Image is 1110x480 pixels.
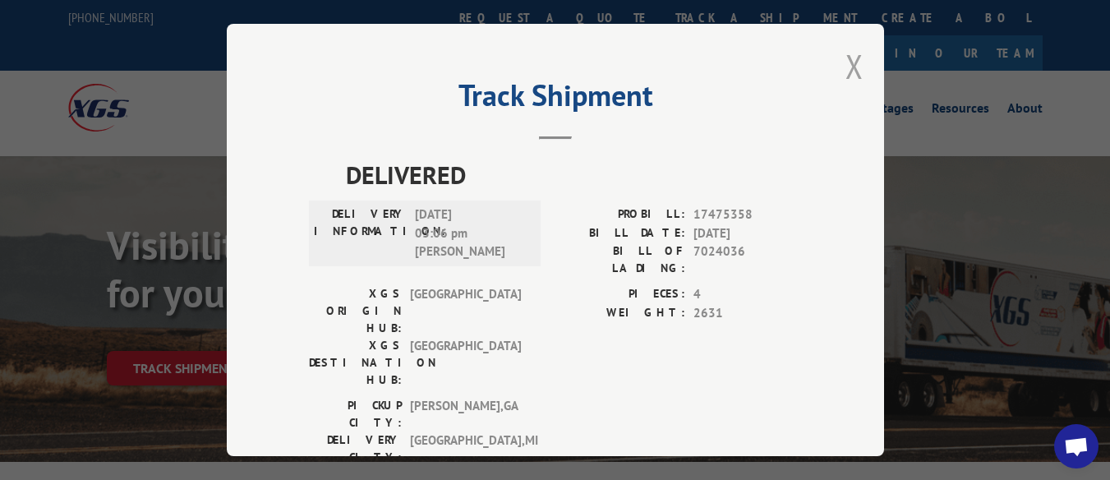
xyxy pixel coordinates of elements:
[415,205,526,261] span: [DATE] 03:06 pm [PERSON_NAME]
[309,84,802,115] h2: Track Shipment
[309,337,402,389] label: XGS DESTINATION HUB:
[845,44,864,88] button: Close modal
[555,304,685,323] label: WEIGHT:
[555,205,685,224] label: PROBILL:
[693,205,802,224] span: 17475358
[555,224,685,243] label: BILL DATE:
[555,242,685,277] label: BILL OF LADING:
[309,285,402,337] label: XGS ORIGIN HUB:
[693,224,802,243] span: [DATE]
[410,337,521,389] span: [GEOGRAPHIC_DATA]
[309,432,402,466] label: DELIVERY CITY:
[410,285,521,337] span: [GEOGRAPHIC_DATA]
[346,156,802,193] span: DELIVERED
[693,285,802,304] span: 4
[309,397,402,432] label: PICKUP CITY:
[693,304,802,323] span: 2631
[410,397,521,432] span: [PERSON_NAME] , GA
[555,285,685,304] label: PIECES:
[1054,424,1098,468] div: Open chat
[410,432,521,466] span: [GEOGRAPHIC_DATA] , MI
[693,242,802,277] span: 7024036
[314,205,407,261] label: DELIVERY INFORMATION:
